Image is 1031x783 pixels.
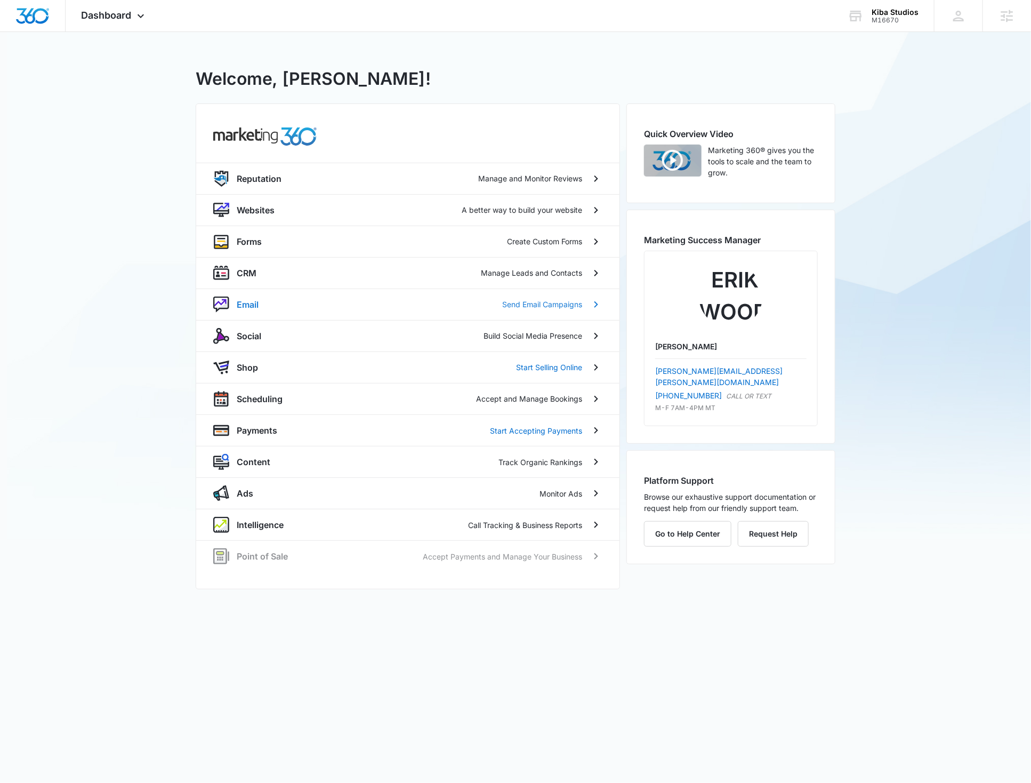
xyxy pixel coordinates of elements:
a: [PERSON_NAME][EMAIL_ADDRESS][PERSON_NAME][DOMAIN_NAME] [655,366,783,387]
a: paymentsPaymentsStart Accepting Payments [196,414,619,446]
a: websiteWebsitesA better way to build your website [196,194,619,226]
div: account id [872,17,919,24]
p: M-F 7AM-4PM MT [655,403,807,413]
p: CRM [237,267,256,279]
a: formsFormsCreate Custom Forms [196,226,619,257]
p: [PERSON_NAME] [655,341,807,352]
p: Ads [237,487,253,500]
p: Payments [237,424,277,437]
a: crmCRMManage Leads and Contacts [196,257,619,289]
p: Manage Leads and Contacts [481,267,582,278]
a: Request Help [738,529,809,538]
span: Dashboard [82,10,132,21]
a: Go to Help Center [644,529,738,538]
img: scheduling [213,391,229,408]
p: Manage and Monitor Reviews [478,173,582,184]
p: Start Accepting Payments [490,425,582,436]
p: A better way to build your website [462,204,582,215]
img: pos [213,548,229,564]
p: Point of Sale [237,550,288,563]
img: shopApp [213,359,229,375]
p: Websites [237,204,275,217]
p: Build Social Media Presence [484,330,582,341]
p: CALL OR TEXT [726,391,771,401]
p: Start Selling Online [516,362,582,373]
p: Call Tracking & Business Reports [468,520,582,531]
h2: Marketing Success Manager [644,234,818,246]
img: ads [213,485,229,501]
img: intelligence [213,517,229,533]
img: Erik Woods [699,264,763,328]
p: Marketing 360® gives you the tools to scale and the team to grow. [708,145,818,178]
h1: Welcome, [PERSON_NAME]! [196,66,431,92]
button: Go to Help Center [644,521,731,547]
p: Browse our exhaustive support documentation or request help from our friendly support team. [644,491,818,514]
a: reputationReputationManage and Monitor Reviews [196,163,619,194]
img: common.products.marketing.title [213,127,317,146]
p: Email [237,298,259,311]
div: account name [872,8,919,17]
p: Content [237,456,270,468]
p: Monitor Ads [539,488,582,499]
img: payments [213,422,229,438]
img: website [213,202,229,218]
img: nurture [213,297,229,313]
p: Accept and Manage Bookings [476,393,582,404]
img: forms [213,234,229,250]
img: Quick Overview Video [644,145,702,177]
p: Forms [237,235,262,248]
h2: Platform Support [644,474,818,487]
a: posPoint of SaleAccept Payments and Manage Your Business [196,540,619,572]
button: Request Help [738,521,809,547]
img: content [213,454,229,470]
img: crm [213,265,229,281]
a: intelligenceIntelligenceCall Tracking & Business Reports [196,509,619,540]
a: adsAdsMonitor Ads [196,477,619,509]
a: [PHONE_NUMBER] [655,390,722,401]
img: reputation [213,171,229,187]
h2: Quick Overview Video [644,127,818,140]
a: socialSocialBuild Social Media Presence [196,320,619,351]
p: Send Email Campaigns [502,299,582,310]
p: Track Organic Rankings [498,457,582,468]
p: Scheduling [237,393,283,405]
p: Intelligence [237,518,284,531]
a: shopAppShopStart Selling Online [196,351,619,383]
p: Shop [237,361,258,374]
p: Create Custom Forms [507,236,582,247]
img: social [213,328,229,344]
a: nurtureEmailSend Email Campaigns [196,289,619,320]
p: Accept Payments and Manage Your Business [423,551,582,562]
p: Social [237,330,261,342]
p: Reputation [237,172,281,185]
a: contentContentTrack Organic Rankings [196,446,619,477]
a: schedulingSchedulingAccept and Manage Bookings [196,383,619,415]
